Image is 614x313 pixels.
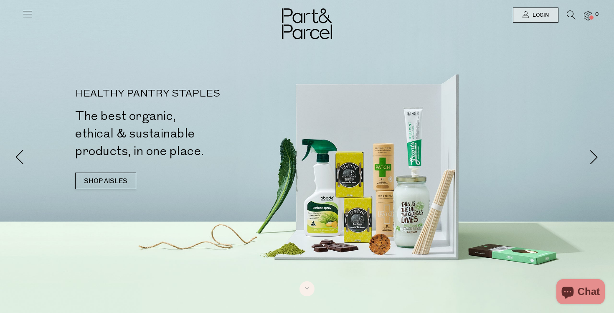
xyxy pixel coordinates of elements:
[554,279,607,306] inbox-online-store-chat: Shopify online store chat
[530,12,549,19] span: Login
[282,8,332,39] img: Part&Parcel
[593,11,601,18] span: 0
[75,107,310,160] h2: The best organic, ethical & sustainable products, in one place.
[584,11,592,20] a: 0
[75,89,310,99] p: HEALTHY PANTRY STAPLES
[75,173,136,189] a: SHOP AISLES
[513,8,558,23] a: Login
